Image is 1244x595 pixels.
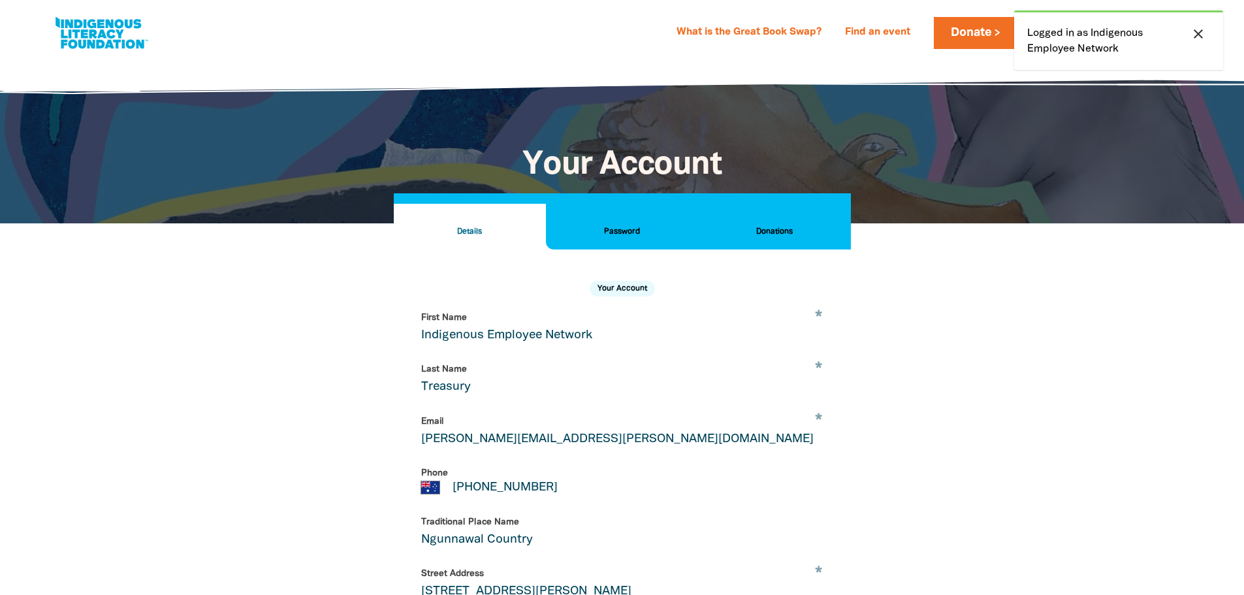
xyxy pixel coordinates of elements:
button: Details [394,204,546,249]
span: Your Account [522,150,721,180]
h2: Donations [709,225,840,239]
h2: Password [556,225,688,239]
h2: Details [404,225,535,239]
i: close [1190,26,1206,42]
button: Donations [698,204,850,249]
a: Donate [934,17,1016,49]
button: close [1187,25,1210,42]
button: Password [546,204,698,249]
h2: Your Account [590,281,655,297]
div: Logged in as Indigenous Employee Network [1014,10,1223,70]
a: Find an event [837,22,918,43]
a: What is the Great Book Swap? [669,22,829,43]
